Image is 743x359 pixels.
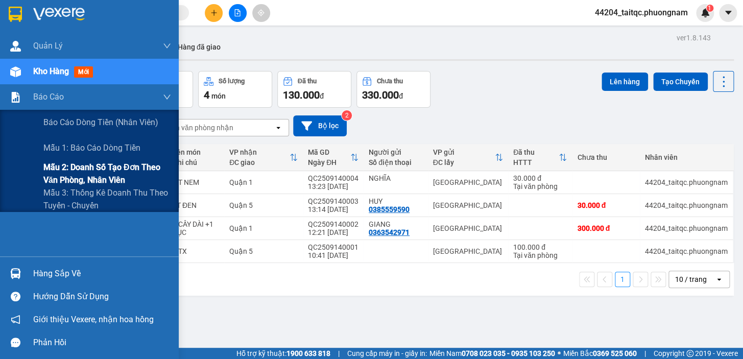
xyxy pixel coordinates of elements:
button: file-add [229,4,247,22]
div: 10:41 [DATE] [308,251,358,259]
span: Hỗ trợ kỹ thuật: [236,348,330,359]
div: 13:23 [DATE] [308,182,358,190]
span: 1 [708,5,711,12]
div: Tại văn phòng [513,182,567,190]
div: ĐC giao [229,158,290,166]
button: Bộ lọc [293,115,347,136]
div: QC2509140003 [308,197,358,205]
span: Cung cấp máy in - giấy in: [347,348,427,359]
div: [GEOGRAPHIC_DATA] [433,224,503,232]
div: 1 TX [173,247,219,255]
button: Đã thu130.000đ [277,71,351,108]
img: warehouse-icon [10,41,21,52]
div: VP nhận [229,148,290,156]
div: Chưa thu [377,78,403,85]
th: Toggle SortBy [224,144,303,171]
span: Kho hàng [33,66,69,76]
span: file-add [234,9,241,16]
div: Tên món [173,148,219,156]
div: Đã thu [298,78,317,85]
button: 1 [615,272,630,287]
sup: 1 [706,5,713,12]
div: Chưa thu [577,153,635,161]
div: Chọn văn phòng nhận [163,123,233,133]
img: logo-vxr [9,7,22,22]
span: | [338,348,340,359]
button: Lên hàng [602,73,648,91]
img: warehouse-icon [10,268,21,279]
span: notification [11,315,20,324]
img: icon-new-feature [701,8,710,17]
div: QC2509140004 [308,174,358,182]
div: Hàng sắp về [33,266,171,281]
div: HUY [369,197,423,205]
div: 0385559590 [369,205,410,213]
div: Đã thu [513,148,559,156]
span: Mẫu 3: Thống kê doanh thu theo tuyến - chuyến [43,186,171,212]
span: 130.000 [283,89,320,101]
strong: 1900 633 818 [286,349,330,357]
div: Số lượng [219,78,245,85]
div: Người gửi [369,148,423,156]
strong: 0369 525 060 [593,349,637,357]
button: plus [205,4,223,22]
button: caret-down [719,4,737,22]
span: message [11,338,20,347]
svg: open [715,275,723,283]
div: Số điện thoại [369,158,423,166]
span: Mẫu 1: Báo cáo dòng tiền [43,141,140,154]
button: Tạo Chuyến [653,73,708,91]
div: NGHĨA [369,174,423,182]
div: Phản hồi [33,335,171,350]
span: mới [74,66,93,78]
div: 0363542971 [369,228,410,236]
div: 44204_taitqc.phuongnam [645,178,728,186]
button: Số lượng4món [198,71,272,108]
div: 10 / trang [675,274,707,284]
div: QC2509140002 [308,220,358,228]
div: Quận 1 [229,178,298,186]
div: 30.000 đ [577,201,635,209]
div: Quận 1 [229,224,298,232]
div: Ghi chú [173,158,219,166]
span: đ [399,92,403,100]
div: ver 1.8.143 [677,32,711,43]
svg: open [274,124,282,132]
span: 4 [204,89,209,101]
span: Báo cáo dòng tiền (nhân viên) [43,116,158,129]
div: [GEOGRAPHIC_DATA] [433,201,503,209]
strong: 0708 023 035 - 0935 103 250 [462,349,555,357]
img: warehouse-icon [10,66,21,77]
b: Phương Nam Express [13,66,56,132]
span: down [163,42,171,50]
button: aim [252,4,270,22]
div: 44204_taitqc.phuongnam [645,247,728,255]
span: 44204_taitqc.phuongnam [587,6,696,19]
div: 1 T NEM [173,178,219,186]
span: question-circle [11,292,20,301]
span: Giới thiệu Vexere, nhận hoa hồng [33,313,154,326]
div: [GEOGRAPHIC_DATA] [433,178,503,186]
div: Hướng dẫn sử dụng [33,289,171,304]
button: Hàng đã giao [170,35,229,59]
div: Quận 5 [229,247,298,255]
div: 12:21 [DATE] [308,228,358,236]
div: 13:14 [DATE] [308,205,358,213]
span: Quản Lý [33,39,63,52]
span: Mẫu 2: Doanh số tạo đơn theo Văn phòng, nhân viên [43,161,171,186]
div: 44204_taitqc.phuongnam [645,201,728,209]
div: 30.000 đ [513,174,567,182]
div: Quận 5 [229,201,298,209]
div: HTTT [513,158,559,166]
th: Toggle SortBy [428,144,508,171]
div: [GEOGRAPHIC_DATA] [433,247,503,255]
span: plus [210,9,218,16]
span: | [644,348,646,359]
img: logo.jpg [111,13,135,37]
li: (c) 2017 [86,49,140,61]
div: 1T ĐEN [173,201,219,209]
div: Mã GD [308,148,350,156]
div: ĐC lấy [433,158,495,166]
div: 100.000 đ [513,243,567,251]
div: VP gửi [433,148,495,156]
